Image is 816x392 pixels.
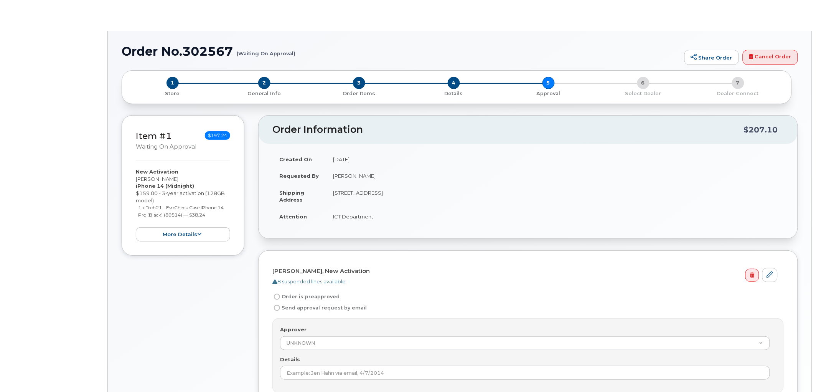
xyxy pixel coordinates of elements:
[272,268,778,275] h4: [PERSON_NAME], New Activation
[315,90,403,97] p: Order Items
[326,184,784,208] td: [STREET_ADDRESS]
[205,131,230,140] span: $197.24
[136,183,194,189] strong: iPhone 14 (Midnight)
[280,366,770,380] input: Example: Jen Hahn via email, 4/7/2014
[280,356,300,363] label: Details
[131,90,214,97] p: Store
[274,305,280,311] input: Send approval request by email
[744,122,778,137] div: $207.10
[272,278,778,285] div: 8 suspended lines available.
[312,89,406,97] a: 3 Order Items
[406,89,501,97] a: 4 Details
[136,143,196,150] small: Waiting On Approval
[136,131,172,141] a: Item #1
[326,208,784,225] td: ICT Department
[274,294,280,300] input: Order is preapproved
[280,326,307,333] label: Approver
[684,50,739,65] a: Share Order
[136,168,230,241] div: [PERSON_NAME] $159.00 - 3-year activation (128GB model)
[326,151,784,168] td: [DATE]
[272,124,744,135] h2: Order Information
[128,89,217,97] a: 1 Store
[258,77,270,89] span: 2
[220,90,308,97] p: General Info
[122,45,681,58] h1: Order No.302567
[138,205,224,218] small: 1 x Tech21 - EvoCheck Case iPhone 14 Pro (Black) (89514) — $38.24
[743,50,798,65] a: Cancel Order
[136,169,178,175] strong: New Activation
[448,77,460,89] span: 4
[272,303,367,313] label: Send approval request by email
[279,156,312,162] strong: Created On
[237,45,295,56] small: (Waiting On Approval)
[409,90,498,97] p: Details
[166,77,179,89] span: 1
[136,227,230,241] button: more details
[279,190,304,203] strong: Shipping Address
[217,89,312,97] a: 2 General Info
[326,167,784,184] td: [PERSON_NAME]
[279,173,319,179] strong: Requested By
[353,77,365,89] span: 3
[272,292,340,301] label: Order is preapproved
[279,213,307,220] strong: Attention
